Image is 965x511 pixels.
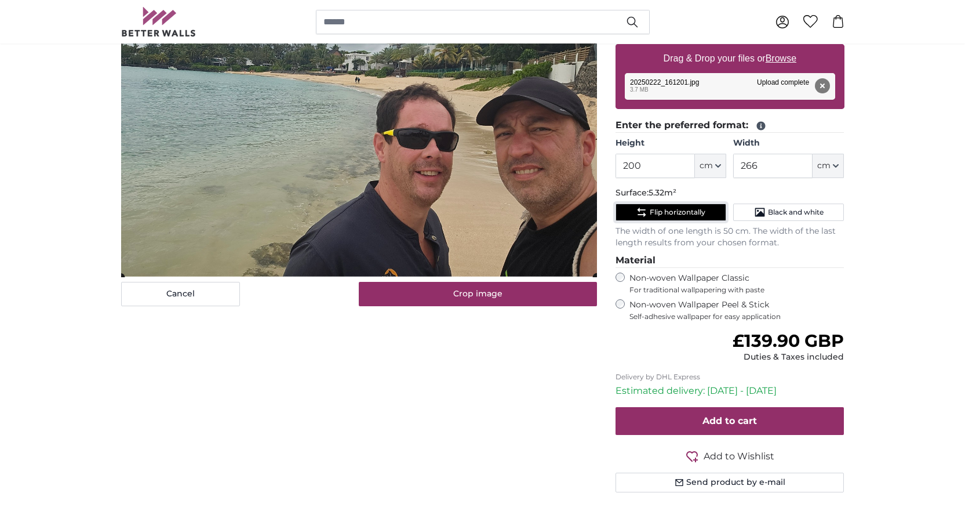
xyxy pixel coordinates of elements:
u: Browse [766,53,796,63]
legend: Material [616,253,844,268]
button: Add to Wishlist [616,449,844,463]
button: Add to cart [616,407,844,435]
span: £139.90 GBP [733,330,844,351]
span: Self-adhesive wallpaper for easy application [629,312,844,321]
p: Surface: [616,187,844,199]
img: Betterwalls [121,7,196,37]
legend: Enter the preferred format: [616,118,844,133]
button: Black and white [733,204,844,221]
label: Non-woven Wallpaper Peel & Stick [629,299,844,321]
span: Black and white [768,208,824,217]
div: Duties & Taxes included [733,351,844,363]
button: Flip horizontally [616,204,726,221]
p: The width of one length is 50 cm. The width of the last length results from your chosen format. [616,226,844,249]
button: cm [695,154,726,178]
span: Flip horizontally [650,208,705,217]
span: 5.32m² [649,187,676,198]
span: cm [817,160,831,172]
label: Width [733,137,844,149]
span: Add to cart [702,415,757,426]
p: Delivery by DHL Express [616,372,844,382]
button: Crop image [359,282,597,306]
span: cm [700,160,713,172]
span: Add to Wishlist [704,450,774,463]
span: For traditional wallpapering with paste [629,285,844,295]
button: Send product by e-mail [616,473,844,492]
button: Cancel [121,282,240,306]
button: cm [813,154,844,178]
label: Height [616,137,726,149]
label: Non-woven Wallpaper Classic [629,273,844,295]
label: Drag & Drop your files or [658,47,800,70]
p: Estimated delivery: [DATE] - [DATE] [616,384,844,398]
